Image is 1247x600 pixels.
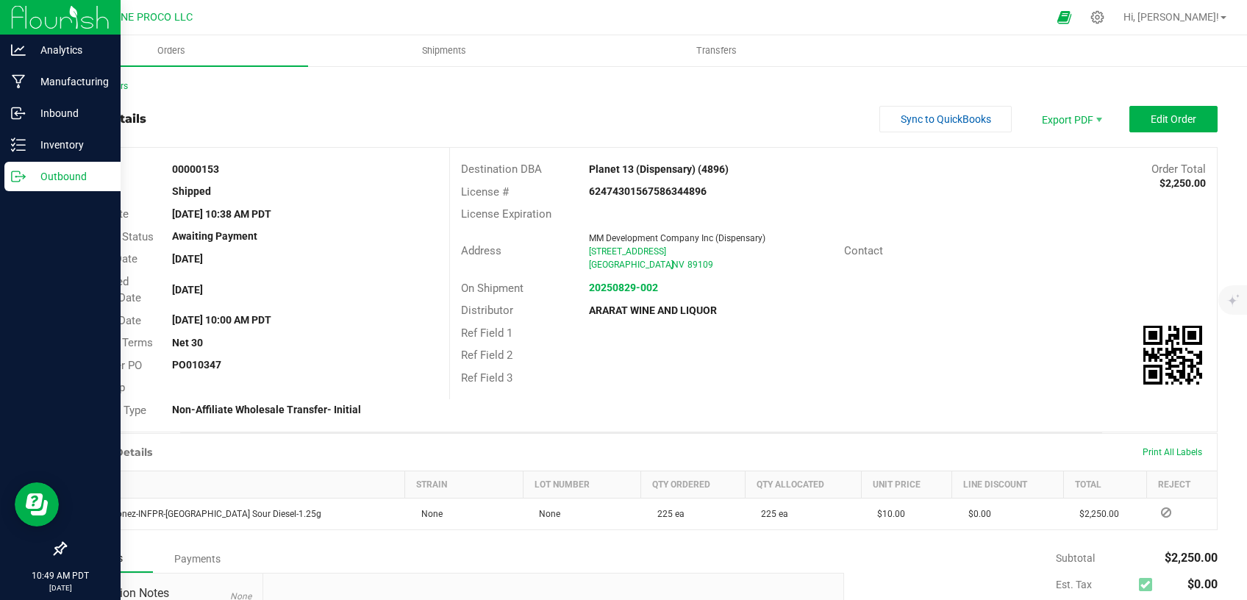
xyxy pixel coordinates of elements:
span: Contact [844,244,883,257]
a: 20250829-002 [589,282,658,293]
span: Shipments [402,44,486,57]
span: $10.00 [870,509,905,519]
inline-svg: Manufacturing [11,74,26,89]
span: Reject Inventory [1155,508,1177,517]
inline-svg: Inventory [11,137,26,152]
span: $0.00 [1187,577,1218,591]
strong: Non-Affiliate Wholesale Transfer- Initial [172,404,361,415]
span: Print All Labels [1143,447,1202,457]
inline-svg: Inbound [11,106,26,121]
span: None [532,509,560,519]
inline-svg: Outbound [11,169,26,184]
span: NV [672,260,685,270]
p: Outbound [26,168,114,185]
p: [DATE] [7,582,114,593]
span: On Shipment [461,282,524,295]
span: Ref Field 3 [461,371,512,385]
qrcode: 00000153 [1143,326,1202,385]
span: , [671,260,672,270]
th: Lot Number [523,471,641,499]
div: Payments [153,546,241,572]
span: Est. Tax [1056,579,1133,590]
iframe: Resource center [15,482,59,526]
strong: PO010347 [172,359,221,371]
strong: 00000153 [172,163,219,175]
span: Open Ecommerce Menu [1048,3,1081,32]
th: Qty Ordered [641,471,745,499]
span: Destination DBA [461,162,542,176]
p: Inbound [26,104,114,122]
span: None [414,509,443,519]
p: Inventory [26,136,114,154]
div: Manage settings [1088,10,1107,24]
a: Transfers [581,35,854,66]
strong: Net 30 [172,337,203,349]
span: Sync to QuickBooks [901,113,991,125]
span: Order Total [1151,162,1206,176]
span: 225 ea [650,509,685,519]
strong: ARARAT WINE AND LIQUOR [589,304,717,316]
th: Unit Price [861,471,951,499]
inline-svg: Analytics [11,43,26,57]
strong: 62474301567586344896 [589,185,707,197]
span: DUNE PROCO LLC [107,11,193,24]
button: Sync to QuickBooks [879,106,1012,132]
span: Transfers [676,44,757,57]
span: [STREET_ADDRESS] [589,246,666,257]
span: 225 ea [754,509,788,519]
button: Edit Order [1129,106,1218,132]
th: Total [1063,471,1146,499]
strong: Shipped [172,185,211,197]
span: Calculate excise tax [1139,575,1159,595]
li: Export PDF [1026,106,1115,132]
span: Ref Field 1 [461,326,512,340]
strong: [DATE] [172,284,203,296]
strong: Planet 13 (Dispensary) (4896) [589,163,729,175]
strong: $2,250.00 [1160,177,1206,189]
span: MM Development Company Inc (Dispensary) [589,233,765,243]
span: Distributor [461,304,513,317]
span: Address [461,244,501,257]
span: $2,250.00 [1072,509,1119,519]
span: Ref Field 2 [461,349,512,362]
span: Subtotal [1056,552,1095,564]
th: Reject [1146,471,1217,499]
th: Strain [405,471,524,499]
th: Item [66,471,405,499]
span: Hi, [PERSON_NAME]! [1123,11,1219,23]
span: Orders [137,44,205,57]
p: Analytics [26,41,114,59]
p: 10:49 AM PDT [7,569,114,582]
span: [GEOGRAPHIC_DATA] [589,260,673,270]
a: Shipments [308,35,581,66]
span: Edit Order [1151,113,1196,125]
span: $0.00 [961,509,991,519]
strong: [DATE] 10:38 AM PDT [172,208,271,220]
span: 89109 [687,260,713,270]
strong: Awaiting Payment [172,230,257,242]
span: Packs-Glonez-INFPR-[GEOGRAPHIC_DATA] Sour Diesel-1.25g [75,509,321,519]
span: $2,250.00 [1165,551,1218,565]
span: License # [461,185,509,199]
strong: [DATE] 10:00 AM PDT [172,314,271,326]
strong: [DATE] [172,253,203,265]
img: Scan me! [1143,326,1202,385]
th: Line Discount [952,471,1064,499]
p: Manufacturing [26,73,114,90]
th: Qty Allocated [745,471,861,499]
span: License Expiration [461,207,551,221]
a: Orders [35,35,308,66]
